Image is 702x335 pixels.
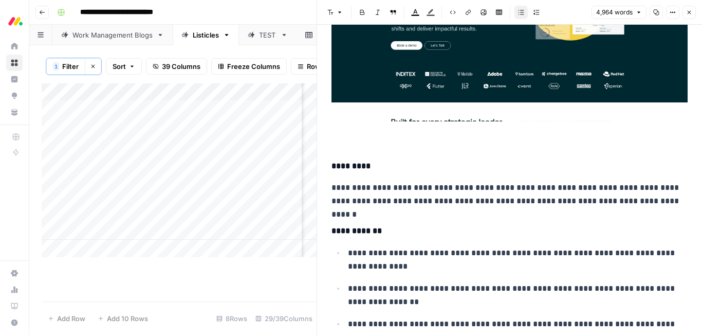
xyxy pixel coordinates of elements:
[6,38,23,55] a: Home
[6,281,23,298] a: Usage
[6,87,23,104] a: Opportunities
[91,310,154,327] button: Add 10 Rows
[239,25,297,45] a: TEST
[54,62,58,70] span: 1
[6,265,23,281] a: Settings
[6,8,23,34] button: Workspace: Monday.com
[146,58,207,75] button: 39 Columns
[57,313,85,324] span: Add Row
[6,55,23,71] a: Browse
[212,310,251,327] div: 8 Rows
[6,104,23,120] a: Your Data
[297,25,354,45] a: Blank
[211,58,287,75] button: Freeze Columns
[72,30,153,40] div: Work Management Blogs
[596,8,633,17] span: 4,964 words
[259,30,276,40] div: TEST
[62,61,79,72] span: Filter
[6,71,23,87] a: Insights
[6,298,23,314] a: Learning Hub
[107,313,148,324] span: Add 10 Rows
[291,58,350,75] button: Row Height
[173,25,239,45] a: Listicles
[42,310,91,327] button: Add Row
[592,6,646,19] button: 4,964 words
[52,25,173,45] a: Work Management Blogs
[6,12,25,30] img: Monday.com Logo
[307,61,344,72] span: Row Height
[113,61,126,72] span: Sort
[53,62,59,70] div: 1
[251,310,317,327] div: 29/39 Columns
[227,61,280,72] span: Freeze Columns
[162,61,200,72] span: 39 Columns
[106,58,142,75] button: Sort
[193,30,219,40] div: Listicles
[6,314,23,331] button: Help + Support
[46,58,85,75] button: 1Filter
